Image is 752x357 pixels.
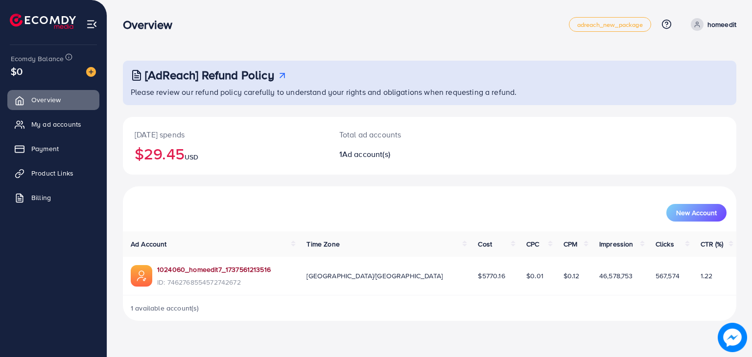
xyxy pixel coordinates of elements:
[135,129,316,140] p: [DATE] spends
[31,168,73,178] span: Product Links
[7,114,99,134] a: My ad accounts
[656,239,674,249] span: Clicks
[676,209,717,216] span: New Account
[7,163,99,183] a: Product Links
[599,239,634,249] span: Impression
[721,326,744,349] img: image
[131,303,199,313] span: 1 available account(s)
[123,18,180,32] h3: Overview
[339,129,469,140] p: Total ad accounts
[86,19,97,30] img: menu
[687,18,736,31] a: homeedit
[135,144,316,163] h2: $29.45
[339,150,469,159] h2: 1
[666,204,727,222] button: New Account
[86,67,96,77] img: image
[157,265,271,274] a: 1024060_homeedit7_1737561213516
[569,17,651,32] a: adreach_new_package
[131,239,167,249] span: Ad Account
[31,144,59,154] span: Payment
[306,271,443,281] span: [GEOGRAPHIC_DATA]/[GEOGRAPHIC_DATA]
[31,95,61,105] span: Overview
[478,239,492,249] span: Cost
[7,188,99,207] a: Billing
[131,265,152,287] img: ic-ads-acc.e4c84228.svg
[526,239,539,249] span: CPC
[599,271,633,281] span: 46,578,753
[564,239,577,249] span: CPM
[31,193,51,202] span: Billing
[131,86,730,98] p: Please review our refund policy carefully to understand your rights and obligations when requesti...
[564,271,580,281] span: $0.12
[577,22,643,28] span: adreach_new_package
[701,271,713,281] span: 1.22
[7,90,99,110] a: Overview
[7,139,99,158] a: Payment
[306,239,339,249] span: Time Zone
[701,239,724,249] span: CTR (%)
[157,277,271,287] span: ID: 7462768554572742672
[526,271,543,281] span: $0.01
[656,271,680,281] span: 567,574
[11,54,64,64] span: Ecomdy Balance
[478,271,505,281] span: $5770.16
[145,68,274,82] h3: [AdReach] Refund Policy
[342,149,390,159] span: Ad account(s)
[31,119,81,129] span: My ad accounts
[185,152,198,162] span: USD
[10,14,76,29] img: logo
[707,19,736,30] p: homeedit
[11,64,23,78] span: $0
